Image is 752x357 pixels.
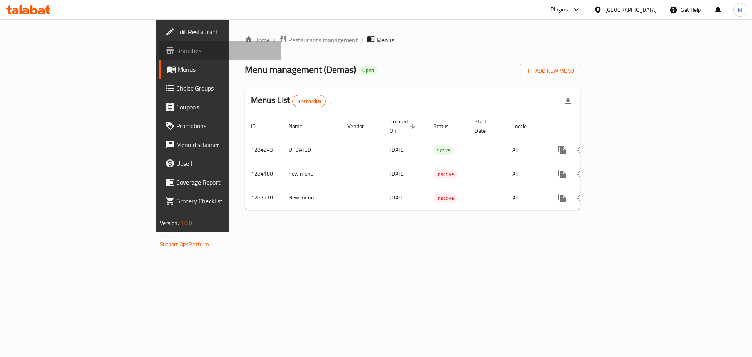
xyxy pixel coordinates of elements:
table: enhanced table [245,114,634,210]
span: Menu management ( Demas ) [245,61,356,78]
a: Grocery Checklist [159,192,282,210]
td: - [468,162,506,186]
span: Locale [512,121,537,131]
span: ID [251,121,266,131]
button: more [553,165,571,183]
a: Choice Groups [159,79,282,98]
a: Branches [159,41,282,60]
button: Change Status [571,141,590,159]
div: Plugins [551,5,568,14]
span: Menu disclaimer [176,140,275,149]
span: Grocery Checklist [176,196,275,206]
span: Edit Restaurant [176,27,275,36]
span: Coverage Report [176,178,275,187]
td: - [468,186,506,210]
span: Version: [160,218,179,228]
a: Coupons [159,98,282,116]
span: Upsell [176,159,275,168]
div: Active [434,145,454,155]
span: Branches [176,46,275,55]
span: Inactive [434,194,457,203]
span: Created On [390,117,418,136]
td: All [506,186,546,210]
button: Add New Menu [520,64,580,78]
span: Active [434,146,454,155]
span: Inactive [434,170,457,179]
td: - [468,138,506,162]
span: [DATE] [390,145,406,155]
span: Choice Groups [176,83,275,93]
a: Menus [159,60,282,79]
a: Promotions [159,116,282,135]
button: more [553,188,571,207]
a: Support.OpsPlatform [160,239,210,249]
th: Actions [546,114,634,138]
span: Coupons [176,102,275,112]
div: Inactive [434,193,457,203]
button: Change Status [571,165,590,183]
li: / [361,35,364,45]
a: Menu disclaimer [159,135,282,154]
div: Total records count [292,95,326,107]
span: 3 record(s) [293,98,326,105]
td: New menu [282,186,341,210]
span: Menus [178,65,275,74]
span: Status [434,121,459,131]
a: Edit Restaurant [159,22,282,41]
td: UPDATED [282,138,341,162]
span: [DATE] [390,169,406,179]
div: Inactive [434,169,457,179]
span: Get support on: [160,231,196,241]
a: Coverage Report [159,173,282,192]
h2: Menus List [251,94,326,107]
td: All [506,138,546,162]
span: Restaurants management [288,35,358,45]
a: Restaurants management [279,35,358,45]
span: M [738,5,743,14]
button: Change Status [571,188,590,207]
a: Upsell [159,154,282,173]
div: Export file [559,92,577,111]
button: more [553,141,571,159]
span: Start Date [475,117,497,136]
span: Add New Menu [526,66,574,76]
span: [DATE] [390,192,406,203]
span: Vendor [347,121,374,131]
nav: breadcrumb [245,35,580,45]
span: Name [289,121,313,131]
span: Promotions [176,121,275,130]
span: Menus [376,35,394,45]
div: Open [359,66,377,75]
div: [GEOGRAPHIC_DATA] [605,5,657,14]
td: All [506,162,546,186]
span: Open [359,67,377,74]
span: 1.0.0 [180,218,192,228]
td: new menu [282,162,341,186]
